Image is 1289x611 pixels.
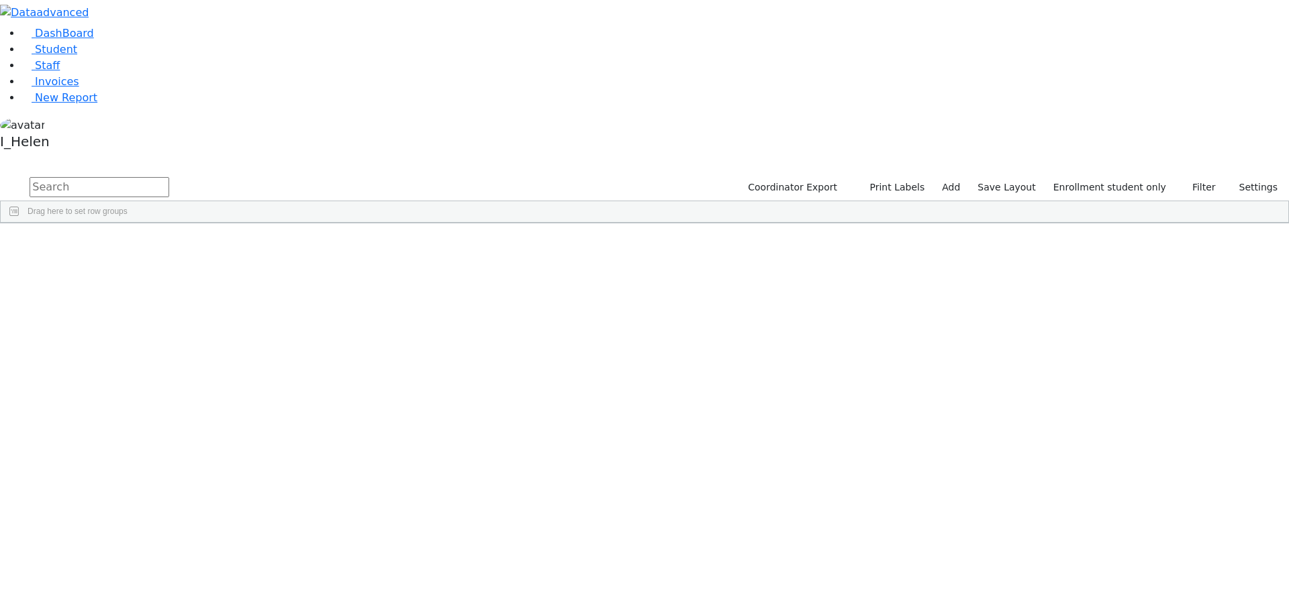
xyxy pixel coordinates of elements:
[971,177,1041,198] button: Save Layout
[35,59,60,72] span: Staff
[21,59,60,72] a: Staff
[35,27,94,40] span: DashBoard
[35,75,79,88] span: Invoices
[1222,177,1284,198] button: Settings
[21,43,77,56] a: Student
[28,207,128,216] span: Drag here to set row groups
[936,177,966,198] a: Add
[35,43,77,56] span: Student
[739,177,843,198] button: Coordinator Export
[30,177,169,197] input: Search
[35,91,97,104] span: New Report
[854,177,930,198] button: Print Labels
[21,27,94,40] a: DashBoard
[21,75,79,88] a: Invoices
[1175,177,1222,198] button: Filter
[1047,177,1172,198] label: Enrollment student only
[21,91,97,104] a: New Report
